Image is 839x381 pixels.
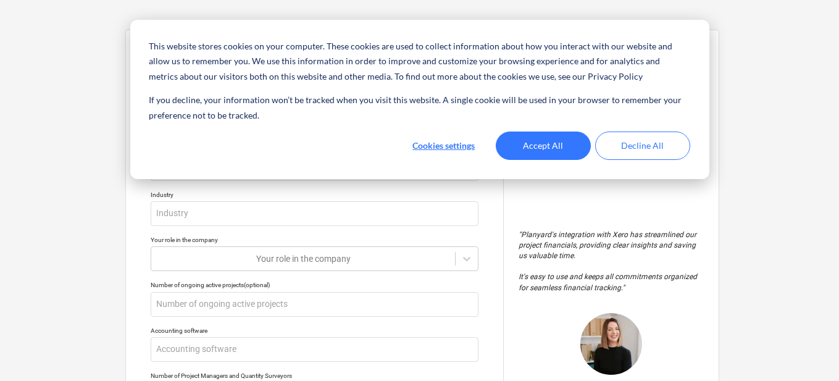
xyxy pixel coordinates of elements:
[777,322,839,381] iframe: Chat Widget
[519,230,704,293] p: " Planyard's integration with Xero has streamlined our project financials, providing clear insigh...
[149,39,690,85] p: This website stores cookies on your computer. These cookies are used to collect information about...
[396,132,491,160] button: Cookies settings
[149,93,690,123] p: If you decline, your information won’t be tracked when you visit this website. A single cookie wi...
[151,191,478,199] div: Industry
[595,132,690,160] button: Decline All
[580,313,642,375] img: Sharon Brown
[151,236,478,244] div: Your role in the company
[151,201,478,226] input: Industry
[496,132,591,160] button: Accept All
[151,292,478,317] input: Number of ongoing active projects
[151,281,478,289] div: Number of ongoing active projects (optional)
[151,327,478,335] div: Accounting software
[151,337,478,362] input: Accounting software
[130,20,709,179] div: Cookie banner
[151,372,478,380] div: Number of Project Managers and Quantity Surveyors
